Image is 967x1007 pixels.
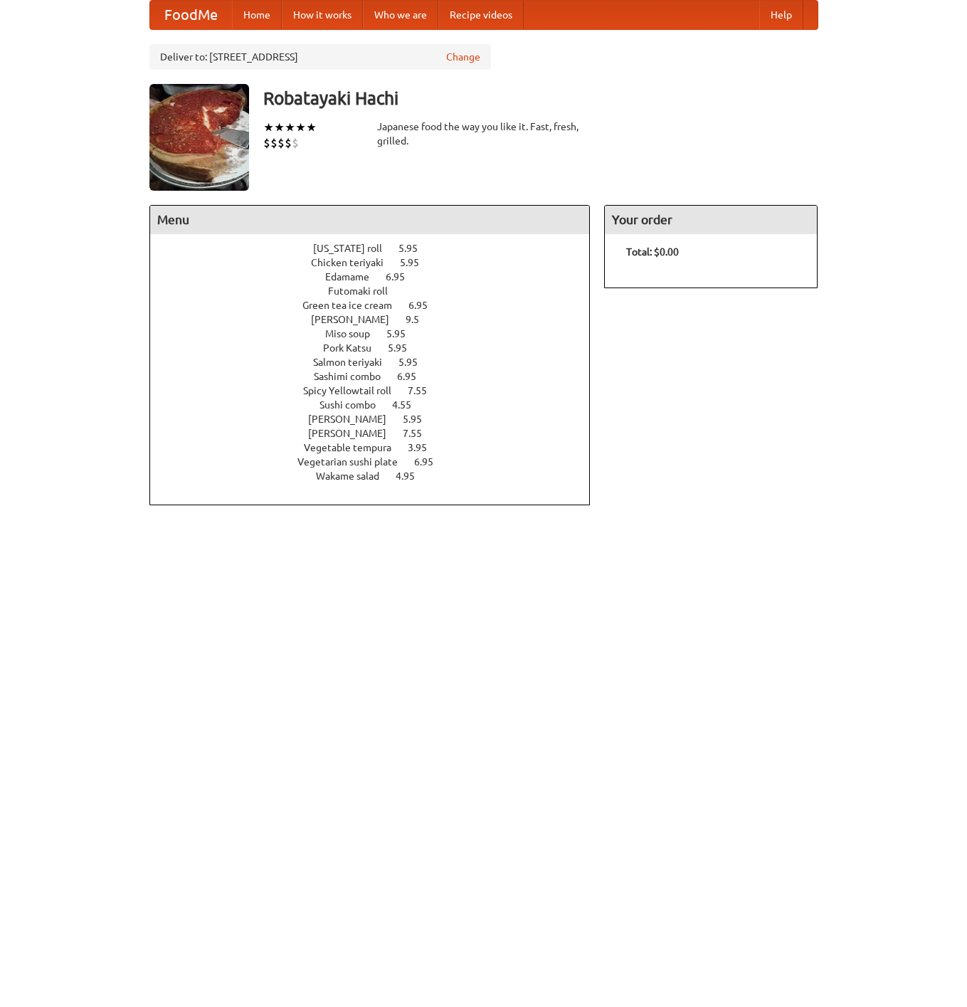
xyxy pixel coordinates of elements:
[311,314,403,325] span: [PERSON_NAME]
[304,442,453,453] a: Vegetable tempura 3.95
[311,257,398,268] span: Chicken teriyaki
[408,385,441,396] span: 7.55
[232,1,282,29] a: Home
[308,413,448,425] a: [PERSON_NAME] 5.95
[308,428,448,439] a: [PERSON_NAME] 7.55
[311,257,445,268] a: Chicken teriyaki 5.95
[150,206,590,234] h4: Menu
[313,243,396,254] span: [US_STATE] roll
[303,385,406,396] span: Spicy Yellowtail roll
[388,342,421,354] span: 5.95
[149,44,491,70] div: Deliver to: [STREET_ADDRESS]
[314,371,443,382] a: Sashimi combo 6.95
[319,399,390,411] span: Sushi combo
[323,342,386,354] span: Pork Katsu
[303,385,453,396] a: Spicy Yellowtail roll 7.55
[308,428,401,439] span: [PERSON_NAME]
[398,243,432,254] span: 5.95
[285,120,295,135] li: ★
[313,357,396,368] span: Salmon teriyaki
[397,371,430,382] span: 6.95
[319,399,438,411] a: Sushi combo 4.55
[314,371,395,382] span: Sashimi combo
[400,257,433,268] span: 5.95
[311,314,445,325] a: [PERSON_NAME] 9.5
[274,120,285,135] li: ★
[263,84,818,112] h3: Robatayaki Hachi
[278,135,285,151] li: $
[285,135,292,151] li: $
[446,50,480,64] a: Change
[263,120,274,135] li: ★
[438,1,524,29] a: Recipe videos
[626,246,679,258] b: Total: $0.00
[325,328,432,339] a: Miso soup 5.95
[308,413,401,425] span: [PERSON_NAME]
[325,271,384,283] span: Edamame
[377,120,591,148] div: Japanese food the way you like it. Fast, fresh, grilled.
[386,328,420,339] span: 5.95
[408,442,441,453] span: 3.95
[282,1,363,29] a: How it works
[323,342,433,354] a: Pork Katsu 5.95
[297,456,412,468] span: Vegetarian sushi plate
[150,1,232,29] a: FoodMe
[263,135,270,151] li: $
[414,456,448,468] span: 6.95
[149,84,249,191] img: angular.jpg
[759,1,803,29] a: Help
[325,271,431,283] a: Edamame 6.95
[406,314,433,325] span: 9.5
[270,135,278,151] li: $
[403,413,436,425] span: 5.95
[605,206,817,234] h4: Your order
[292,135,299,151] li: $
[396,470,429,482] span: 4.95
[408,300,442,311] span: 6.95
[304,442,406,453] span: Vegetable tempura
[313,243,444,254] a: [US_STATE] roll 5.95
[328,285,402,297] span: Futomaki roll
[306,120,317,135] li: ★
[392,399,426,411] span: 4.55
[398,357,432,368] span: 5.95
[386,271,419,283] span: 6.95
[297,456,460,468] a: Vegetarian sushi plate 6.95
[313,357,444,368] a: Salmon teriyaki 5.95
[325,328,384,339] span: Miso soup
[316,470,393,482] span: Wakame salad
[302,300,406,311] span: Green tea ice cream
[316,470,441,482] a: Wakame salad 4.95
[363,1,438,29] a: Who we are
[403,428,436,439] span: 7.55
[295,120,306,135] li: ★
[302,300,454,311] a: Green tea ice cream 6.95
[328,285,428,297] a: Futomaki roll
